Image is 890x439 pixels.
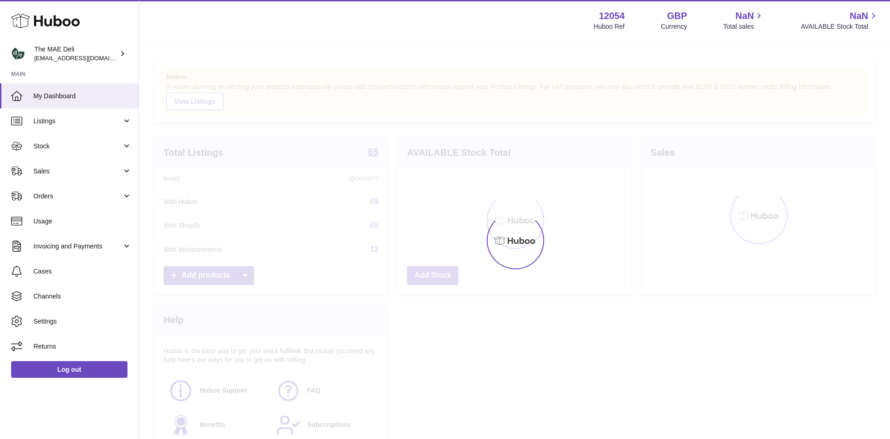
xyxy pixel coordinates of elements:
div: The MAE Deli [34,45,118,63]
span: Settings [33,317,132,326]
span: My Dashboard [33,92,132,101]
a: Log out [11,361,127,378]
span: Usage [33,217,132,226]
span: Listings [33,117,122,126]
span: AVAILABLE Stock Total [801,22,879,31]
div: Huboo Ref [594,22,625,31]
span: Total sales [723,22,764,31]
img: logistics@deliciouslyella.com [11,47,25,61]
strong: 12054 [599,10,625,22]
span: NaN [850,10,868,22]
a: NaN AVAILABLE Stock Total [801,10,879,31]
div: Currency [661,22,687,31]
span: Stock [33,142,122,151]
span: [EMAIL_ADDRESS][DOMAIN_NAME] [34,54,136,62]
span: Channels [33,292,132,301]
span: Cases [33,267,132,276]
span: Returns [33,342,132,351]
a: NaN Total sales [723,10,764,31]
span: NaN [735,10,754,22]
strong: GBP [667,10,687,22]
span: Invoicing and Payments [33,242,122,251]
span: Sales [33,167,122,176]
span: Orders [33,192,122,201]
